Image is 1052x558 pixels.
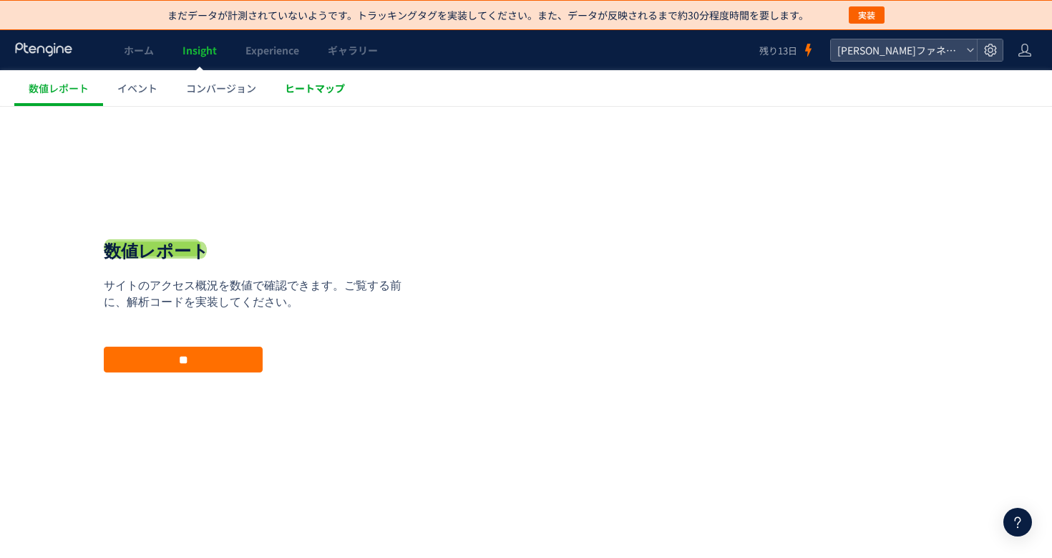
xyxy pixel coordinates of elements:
[29,81,89,95] span: 数値レポート
[117,81,157,95] span: イベント
[186,81,256,95] span: コンバージョン
[245,43,299,57] span: Experience
[858,6,875,24] span: 実装
[759,30,816,70] a: 残り13日
[328,43,378,57] span: ギャラリー
[759,44,797,57] span: 残り13日
[182,43,217,57] span: Insight
[833,39,960,61] span: [PERSON_NAME]ファネル（停止中）
[167,8,809,22] p: まだデータが計測されていないようです。トラッキングタグを実装してください。また、データが反映されるまで約30分程度時間を要します。
[285,81,345,95] span: ヒートマップ
[124,43,154,57] span: ホーム
[104,133,209,158] h1: 数値レポート
[849,6,885,24] button: 実装
[104,172,411,205] p: サイトのアクセス概況を数値で確認できます。ご覧する前に、解析コードを実装してください。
